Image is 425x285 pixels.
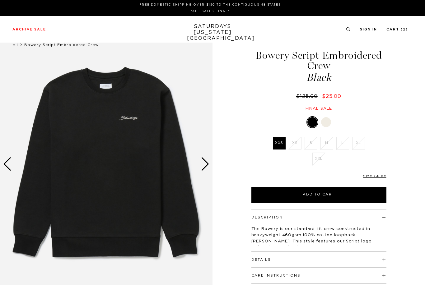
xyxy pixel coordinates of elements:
small: 2 [403,28,406,31]
button: Add to Cart [251,187,386,203]
a: Size Guide [363,174,386,178]
span: Black [250,72,387,83]
del: $125.00 [296,94,320,99]
span: Bowery Script Embroidered Crew [24,43,99,47]
p: *ALL SALES FINAL* [15,9,405,14]
label: XXS [273,137,286,149]
a: Cart (2) [386,28,408,31]
span: $25.00 [322,94,341,99]
button: Care Instructions [251,274,301,277]
div: Previous slide [3,157,12,171]
div: Next slide [201,157,209,171]
p: The Bowery is our standard-fit crew constructed in heavyweight 460gsm 100% cotton loopback [PERSO... [251,226,386,251]
a: Sign In [360,28,377,31]
p: FREE DOMESTIC SHIPPING OVER $150 TO THE CONTIGUOUS 48 STATES [15,2,405,7]
h1: Bowery Script Embroidered Crew [250,50,387,83]
a: SATURDAYS[US_STATE][GEOGRAPHIC_DATA] [187,24,238,41]
a: All [12,43,18,47]
button: Description [251,216,283,219]
button: Details [251,258,271,261]
a: Archive Sale [12,28,46,31]
div: Final sale [250,106,387,111]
